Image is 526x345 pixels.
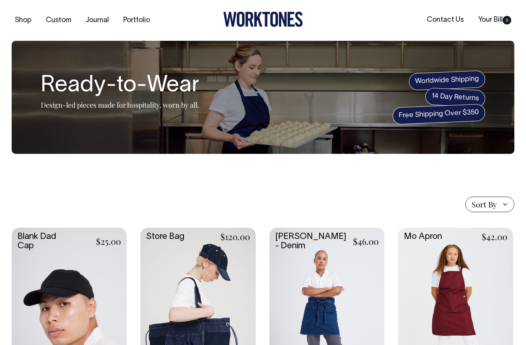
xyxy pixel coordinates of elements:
[82,14,112,27] a: Journal
[503,16,511,24] span: 0
[425,87,486,108] span: 14 Day Returns
[409,70,486,91] span: Worldwide Shipping
[41,73,199,98] h1: Ready-to-Wear
[392,104,486,125] span: Free Shipping Over $350
[472,200,497,209] span: Sort By
[475,14,514,26] a: Your Bill0
[424,14,467,26] a: Contact Us
[43,14,74,27] a: Custom
[41,100,199,110] p: Design-led pieces made for hospitality, worn by all.
[120,14,153,27] a: Portfolio
[12,14,35,27] a: Shop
